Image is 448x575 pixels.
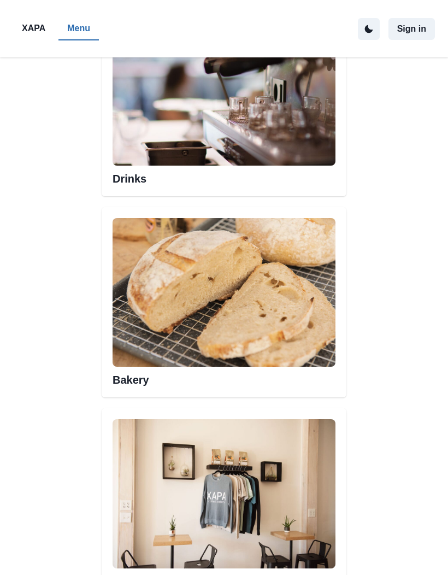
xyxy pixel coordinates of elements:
[388,18,435,40] button: Sign in
[102,207,346,397] div: Bakery
[67,22,90,35] p: Menu
[113,17,335,166] img: Esspresso machine
[22,22,45,35] p: XAPA
[113,367,335,386] h2: Bakery
[358,18,380,40] button: active dark theme mode
[113,166,335,185] h2: Drinks
[102,6,346,196] div: Esspresso machineDrinks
